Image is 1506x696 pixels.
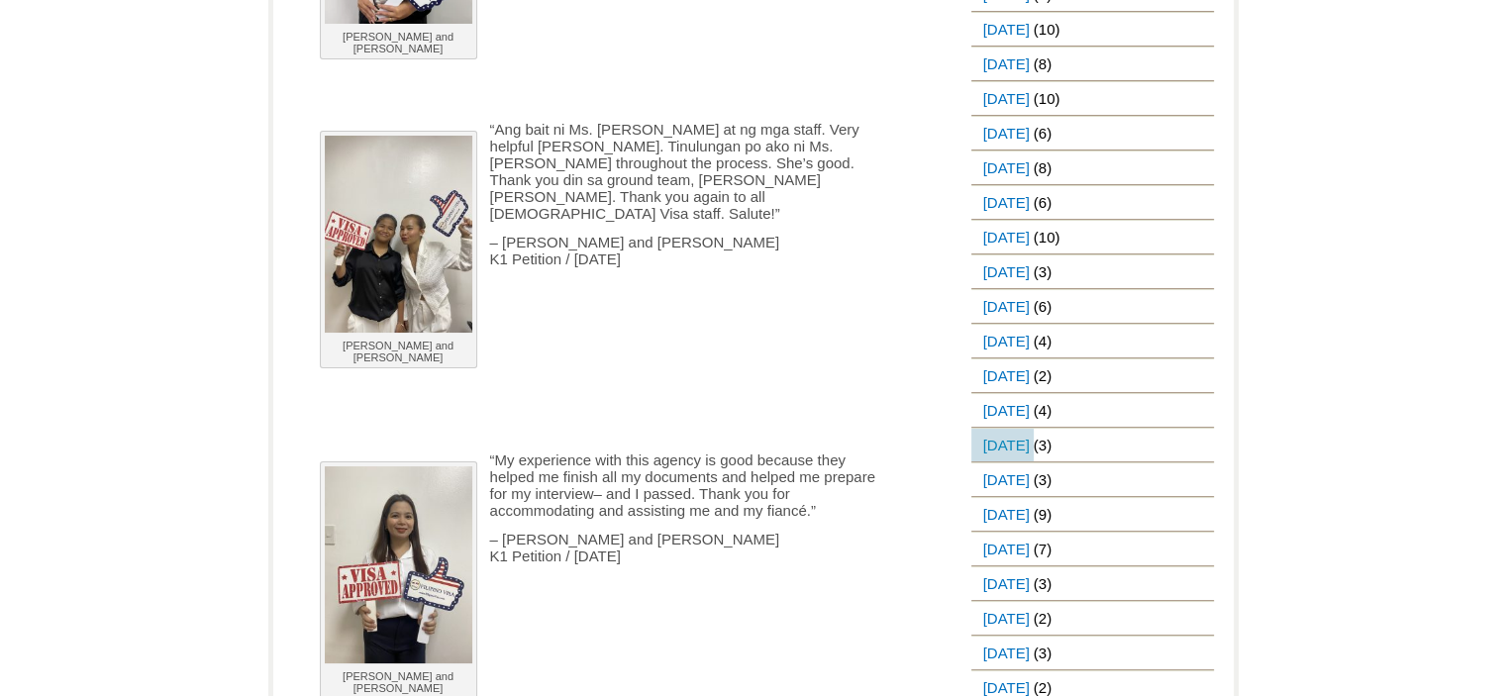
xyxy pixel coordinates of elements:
[971,463,1034,496] a: [DATE]
[971,289,1214,324] li: (6)
[971,48,1034,80] a: [DATE]
[971,220,1214,254] li: (10)
[490,531,780,564] span: – [PERSON_NAME] and [PERSON_NAME] K1 Petition / [DATE]
[971,81,1214,116] li: (10)
[971,498,1034,531] a: [DATE]
[325,136,472,333] img: Matthew and Zhindy
[971,532,1214,566] li: (7)
[971,601,1214,636] li: (2)
[971,567,1034,600] a: [DATE]
[971,497,1214,532] li: (9)
[971,324,1214,358] li: (4)
[971,290,1034,323] a: [DATE]
[971,358,1214,393] li: (2)
[971,394,1034,427] a: [DATE]
[971,566,1214,601] li: (3)
[325,466,472,663] img: Brian and Cherry Lyn
[971,12,1214,47] li: (10)
[971,221,1034,253] a: [DATE]
[325,340,472,363] p: [PERSON_NAME] and [PERSON_NAME]
[971,602,1034,635] a: [DATE]
[971,428,1214,462] li: (3)
[971,636,1214,670] li: (3)
[971,637,1034,669] a: [DATE]
[971,150,1214,185] li: (8)
[971,462,1214,497] li: (3)
[490,234,780,267] span: – [PERSON_NAME] and [PERSON_NAME] K1 Petition / [DATE]
[971,254,1214,289] li: (3)
[307,121,875,222] p: “Ang bait ni Ms. [PERSON_NAME] at ng mga staff. Very helpful [PERSON_NAME]. Tinulungan po ako ni ...
[971,325,1034,357] a: [DATE]
[971,185,1214,220] li: (6)
[971,117,1034,149] a: [DATE]
[971,13,1034,46] a: [DATE]
[971,359,1034,392] a: [DATE]
[307,451,875,519] p: “My experience with this agency is good because they helped me finish all my documents and helped...
[325,670,472,694] p: [PERSON_NAME] and [PERSON_NAME]
[971,429,1034,461] a: [DATE]
[971,151,1034,184] a: [DATE]
[971,186,1034,219] a: [DATE]
[971,393,1214,428] li: (4)
[971,255,1034,288] a: [DATE]
[971,533,1034,565] a: [DATE]
[971,82,1034,115] a: [DATE]
[971,116,1214,150] li: (6)
[325,31,472,54] p: [PERSON_NAME] and [PERSON_NAME]
[971,47,1214,81] li: (8)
